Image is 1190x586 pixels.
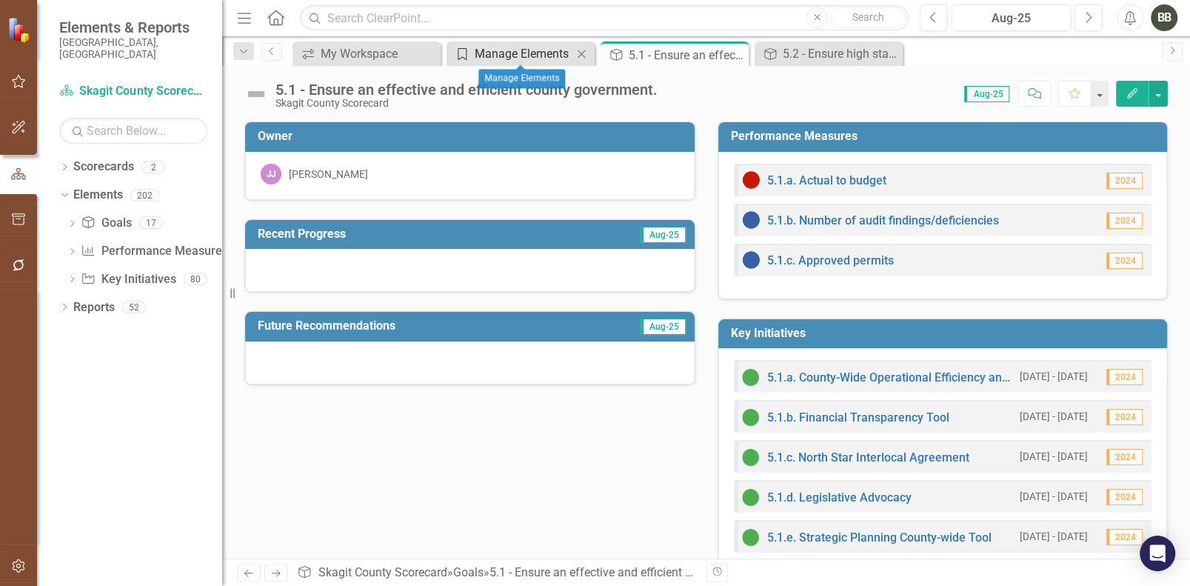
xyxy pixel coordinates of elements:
[1151,4,1177,31] button: BB
[318,565,447,579] a: Skagit County Scorecard
[767,410,949,424] a: 5.1.b. Financial Transparency Tool
[275,98,658,109] div: Skagit County Scorecard
[478,70,565,89] div: Manage Elements
[141,161,165,173] div: 2
[489,565,789,579] div: 5.1 - Ensure an effective and efficient county government.
[122,301,146,313] div: 52
[59,118,207,144] input: Search Below...
[1020,490,1088,504] small: [DATE] - [DATE]
[742,368,760,386] img: On Target
[261,164,281,184] div: JJ
[767,253,894,267] a: 5.1.c. Approved permits
[139,217,163,230] div: 17
[742,488,760,506] img: On Target
[297,565,695,582] div: » »
[73,299,115,316] a: Reports
[81,215,131,232] a: Goals
[852,11,884,23] span: Search
[258,130,687,143] h3: Owner
[1020,410,1088,424] small: [DATE] - [DATE]
[1106,449,1143,465] span: 2024
[321,44,437,63] div: My Workspace
[81,271,176,288] a: Key Initiatives
[1140,536,1175,571] div: Open Intercom Messenger
[1106,369,1143,385] span: 2024
[1020,370,1088,384] small: [DATE] - [DATE]
[73,159,134,176] a: Scorecards
[59,36,207,61] small: [GEOGRAPHIC_DATA], [GEOGRAPHIC_DATA]
[1106,409,1143,425] span: 2024
[81,243,227,260] a: Performance Measures
[742,251,760,269] img: No Information
[641,319,686,335] span: Aug-25
[1106,489,1143,505] span: 2024
[767,213,999,227] a: 5.1.b. Number of audit findings/deficiencies
[957,10,1066,27] div: Aug-25
[59,83,207,100] a: Skagit County Scorecard
[783,44,899,63] div: 5.2 - Ensure high standards of customer service accessibility for all county services and programs.
[300,5,909,31] input: Search ClearPoint...
[475,44,572,63] div: Manage Elements
[450,44,572,63] a: Manage Elements
[831,7,905,28] button: Search
[453,565,484,579] a: Goals
[1020,530,1088,544] small: [DATE] - [DATE]
[641,227,686,243] span: Aug-25
[1106,213,1143,229] span: 2024
[59,19,207,36] span: Elements & Reports
[73,187,123,204] a: Elements
[244,82,268,106] img: Not Defined
[7,17,33,43] img: ClearPoint Strategy
[964,86,1009,102] span: Aug-25
[742,528,760,546] img: On Target
[767,173,886,187] a: 5.1.a. Actual to budget
[952,4,1071,31] button: Aug-25
[1106,253,1143,269] span: 2024
[767,370,1084,384] a: 5.1.a. County-Wide Operational Efficiency and Effectiveness
[731,130,1160,143] h3: Performance Measures
[742,171,760,189] img: Below Plan
[130,189,159,202] div: 202
[296,44,437,63] a: My Workspace
[289,167,368,182] div: [PERSON_NAME]
[1020,450,1088,464] small: [DATE] - [DATE]
[767,530,992,545] a: 5.1.e. Strategic Planning County-wide Tool
[742,408,760,426] img: On Target
[758,44,899,63] a: 5.2 - Ensure high standards of customer service accessibility for all county services and programs.
[731,327,1160,340] h3: Key Initiatives
[767,490,912,505] a: 5.1.d. Legislative Advocacy
[258,227,538,241] h3: Recent Progress
[1106,529,1143,545] span: 2024
[258,319,578,333] h3: Future Recommendations
[629,46,745,64] div: 5.1 - Ensure an effective and efficient county government.
[1106,173,1143,189] span: 2024
[767,450,969,465] a: 5.1.c. North Star Interlocal Agreement
[275,81,658,98] div: 5.1 - Ensure an effective and efficient county government.
[742,211,760,229] img: No Information
[184,273,207,285] div: 80
[742,448,760,466] img: On Target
